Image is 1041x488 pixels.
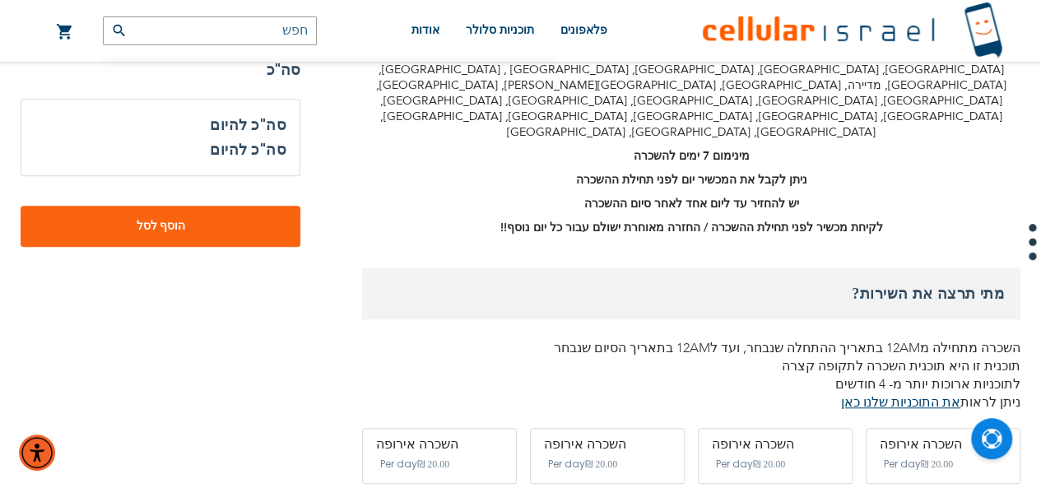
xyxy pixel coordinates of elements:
[753,458,785,470] span: ‏20.00 ₪
[21,58,300,82] strong: סה"כ
[921,458,953,470] span: ‏20.00 ₪
[884,457,921,472] span: Per day
[466,24,534,36] span: תוכניות סלולר
[19,435,55,471] div: תפריט נגישות
[716,457,753,472] span: Per day
[411,24,439,36] span: אודות
[21,206,300,247] button: הוסף לסל
[634,148,750,164] strong: מינימום 7 ימים להשכרה
[880,437,1006,452] div: השכרה אירופה
[560,24,607,36] span: פלאפונים
[75,218,246,235] span: הוסף לסל
[103,16,317,45] input: חפש
[376,437,503,452] div: השכרה אירופה
[417,458,449,470] span: ‏20.00 ₪
[576,172,807,188] strong: ניתן לקבל את המכשיר יום לפני תחילת ההשכרה
[841,393,960,411] a: את התוכניות שלנו כאן
[210,137,286,162] h3: סה"כ להיום
[362,339,1020,357] p: השכרה מתחילה מ12AM בתאריך ההתחלה שנבחר, ועד ל12AM בתאריך הסיום שנבחר
[362,357,1020,411] p: תוכנית זו היא תוכנית השכרה לתקופה קצרה לתוכניות ארוכות יותר מ- 4 חודשים ניתן לראות
[703,2,1002,60] img: לוגו סלולר ישראל
[500,220,883,235] strong: לקיחת מכשיר לפני תחילת ההשכרה / החזרה מאוחרת ישולם עבור כל יום נוסף!!
[35,113,286,137] h3: סה"כ להיום
[712,437,839,452] div: השכרה אירופה
[362,268,1020,319] h3: מתי תרצה את השירות?
[380,457,417,472] span: Per day
[544,437,671,452] div: השכרה אירופה
[585,458,617,470] span: ‏20.00 ₪
[584,196,799,211] strong: יש להחזיר עד ליום אחד לאחר סיום ההשכרה
[548,457,585,472] span: Per day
